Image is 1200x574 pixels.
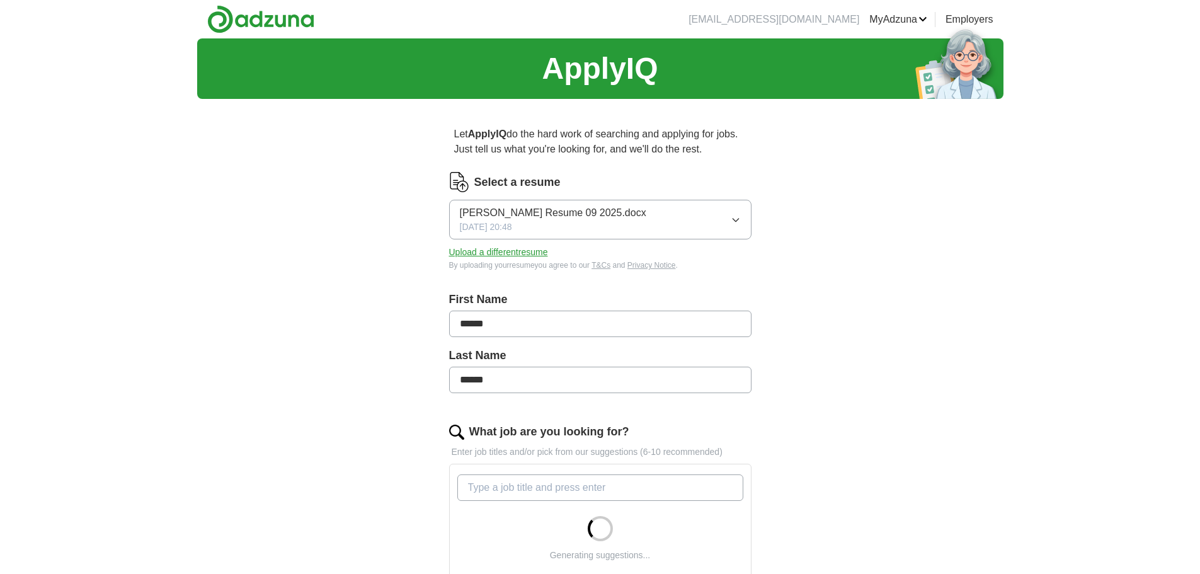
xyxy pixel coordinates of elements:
div: By uploading your resume you agree to our and . [449,260,751,271]
a: T&Cs [591,261,610,270]
strong: ApplyIQ [468,129,506,139]
img: CV Icon [449,172,469,192]
input: Type a job title and press enter [457,474,743,501]
span: [DATE] 20:48 [460,221,512,234]
button: Upload a differentresume [449,246,548,259]
p: Enter job titles and/or pick from our suggestions (6-10 recommended) [449,445,751,459]
a: Employers [946,12,993,27]
button: [PERSON_NAME] Resume 09 2025.docx[DATE] 20:48 [449,200,751,239]
label: Select a resume [474,174,561,191]
label: First Name [449,291,751,308]
div: Generating suggestions... [550,549,651,562]
a: MyAdzuna [869,12,927,27]
label: What job are you looking for? [469,423,629,440]
img: Adzuna logo [207,5,314,33]
a: Privacy Notice [627,261,676,270]
p: Let do the hard work of searching and applying for jobs. Just tell us what you're looking for, an... [449,122,751,162]
img: search.png [449,425,464,440]
span: [PERSON_NAME] Resume 09 2025.docx [460,205,646,221]
h1: ApplyIQ [542,46,658,91]
li: [EMAIL_ADDRESS][DOMAIN_NAME] [689,12,859,27]
label: Last Name [449,347,751,364]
